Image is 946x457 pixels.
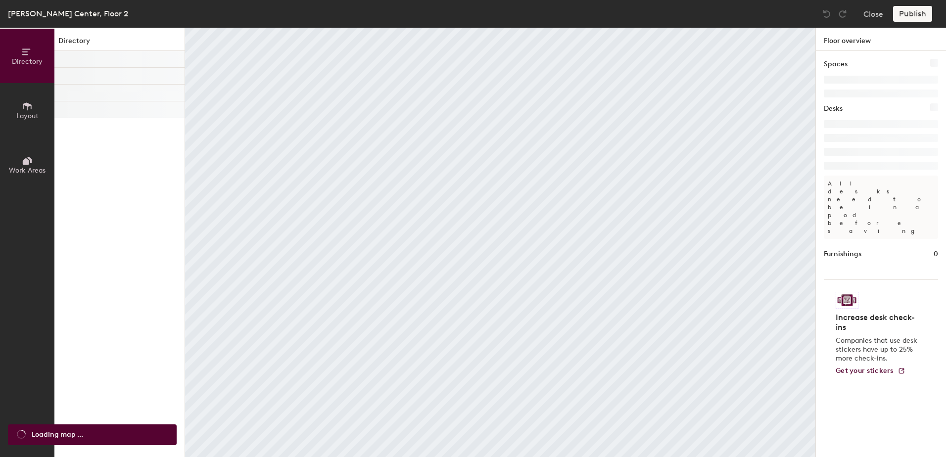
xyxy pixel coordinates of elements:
[838,9,848,19] img: Redo
[824,249,861,260] h1: Furnishings
[54,36,185,51] h1: Directory
[185,28,815,457] canvas: Map
[9,166,46,175] span: Work Areas
[824,59,848,70] h1: Spaces
[836,366,894,375] span: Get your stickers
[934,249,938,260] h1: 0
[816,28,946,51] h1: Floor overview
[824,176,938,239] p: All desks need to be in a pod before saving
[863,6,883,22] button: Close
[836,367,905,375] a: Get your stickers
[824,103,843,114] h1: Desks
[836,292,858,309] img: Sticker logo
[12,57,43,66] span: Directory
[16,112,39,120] span: Layout
[836,336,920,363] p: Companies that use desk stickers have up to 25% more check-ins.
[836,313,920,332] h4: Increase desk check-ins
[32,429,83,440] span: Loading map ...
[8,7,128,20] div: [PERSON_NAME] Center, Floor 2
[822,9,832,19] img: Undo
